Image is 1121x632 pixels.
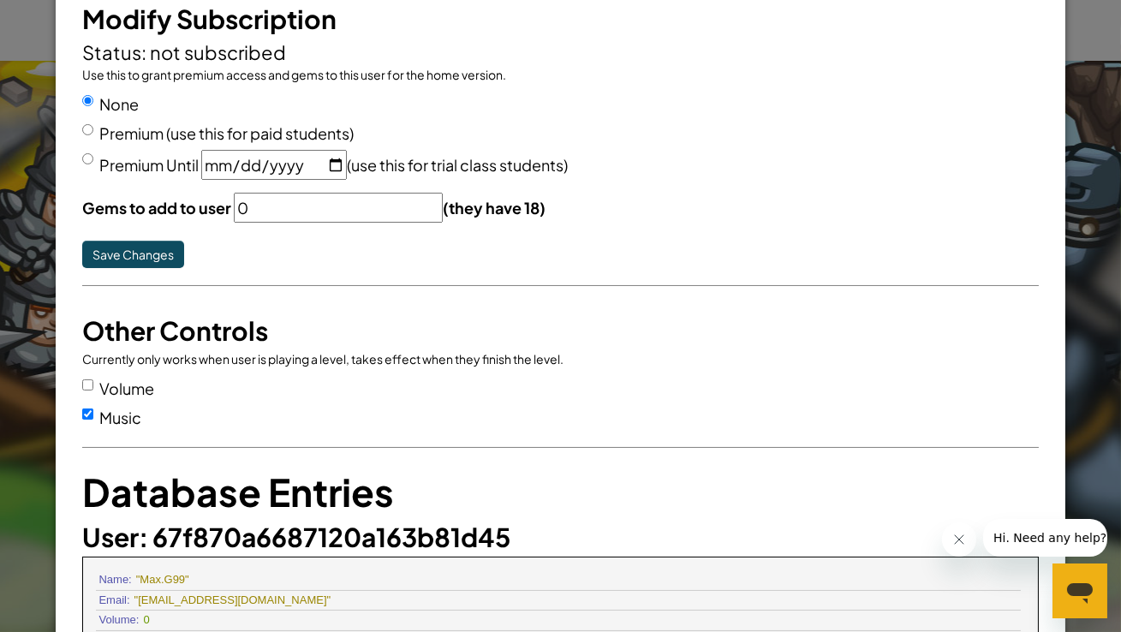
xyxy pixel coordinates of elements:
div: 0 [143,612,186,629]
input: Volume [82,379,93,391]
h1: Database Entries [82,465,1038,518]
h3: User: 67f870a6687120a163b81d45 [82,518,1038,557]
input: Gems to add to user (they have 18) [234,193,443,223]
input: Premium Until (use this for trial class students) [201,150,347,180]
input: None [82,95,93,106]
div: Use this to grant premium access and gems to this user for the home version. [82,66,1038,83]
span: Volume [99,379,154,398]
label: Premium (use this for paid students) [99,123,354,143]
label: None [99,94,139,114]
span: Premium Until [99,155,199,175]
label: (they have 18) [82,193,546,223]
span: Music [99,408,141,427]
iframe: Message from company [983,519,1107,557]
input: Premium (use this for paid students) [82,124,93,135]
label: (use this for trial class students) [99,155,568,175]
span: Gems to add to user [82,198,231,218]
span: Name: [98,572,131,588]
span: Volume: [98,612,139,629]
div: "Max.G99" [136,572,189,588]
iframe: Button to launch messaging window [1052,563,1107,618]
input: Music [82,408,93,420]
div: "[EMAIL_ADDRESS][DOMAIN_NAME]" [134,593,331,609]
span: Email: [98,593,129,609]
h4: Status: not subscribed [82,39,1038,66]
h3: Other Controls [82,312,1038,350]
button: Save Changes [82,241,184,268]
div: Currently only works when user is playing a level, takes effect when they finish the level. [82,350,1038,367]
input: Premium Until (use this for trial class students) [82,153,93,164]
iframe: Close message [942,522,976,557]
